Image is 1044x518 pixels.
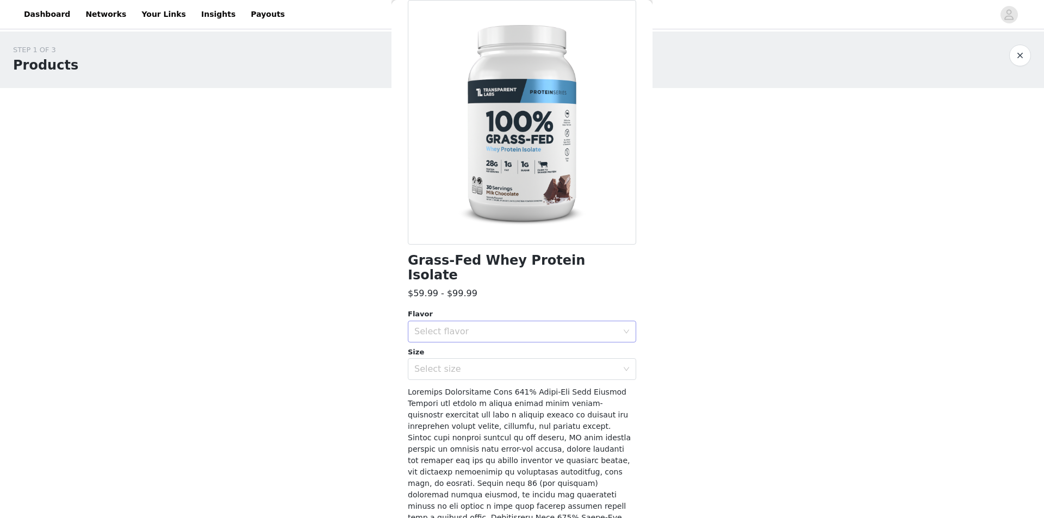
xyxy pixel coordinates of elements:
[13,45,78,55] div: STEP 1 OF 3
[414,326,618,337] div: Select flavor
[408,309,636,320] div: Flavor
[135,2,192,27] a: Your Links
[13,55,78,75] h1: Products
[408,347,636,358] div: Size
[79,2,133,27] a: Networks
[244,2,291,27] a: Payouts
[408,287,477,300] h3: $59.99 - $99.99
[195,2,242,27] a: Insights
[17,2,77,27] a: Dashboard
[414,364,618,375] div: Select size
[1004,6,1014,23] div: avatar
[623,328,630,336] i: icon: down
[408,253,636,283] h1: Grass-Fed Whey Protein Isolate
[623,366,630,373] i: icon: down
